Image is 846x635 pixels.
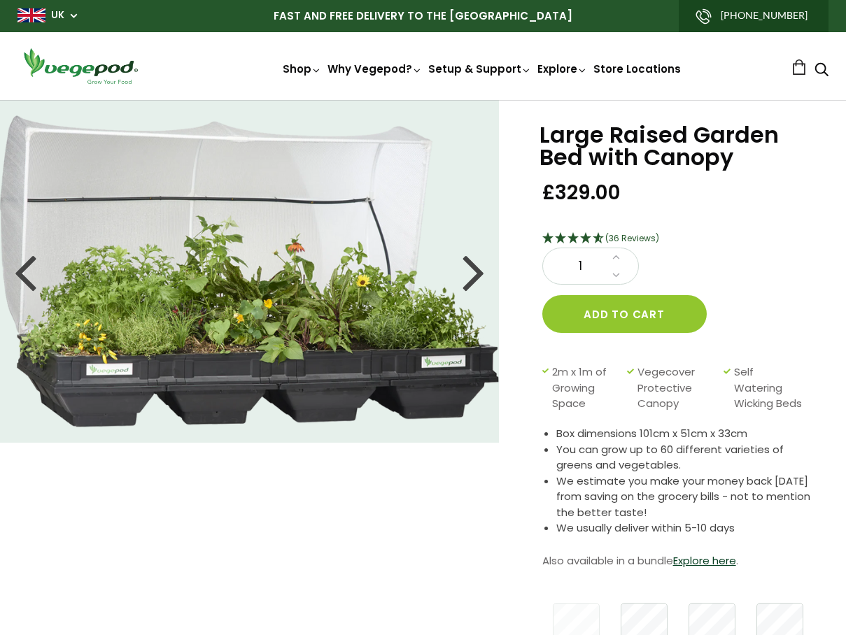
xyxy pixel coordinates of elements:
[17,46,143,86] img: Vegepod
[51,8,64,22] a: UK
[552,364,619,412] span: 2m x 1m of Growing Space
[556,426,811,442] li: Box dimensions 101cm x 51cm x 33cm
[428,62,532,76] a: Setup & Support
[540,124,811,169] h1: Large Raised Garden Bed with Canopy
[17,8,45,22] img: gb_large.png
[605,232,659,244] span: (36 Reviews)
[542,295,707,333] button: Add to cart
[593,62,681,76] a: Store Locations
[557,257,605,276] span: 1
[556,442,811,473] li: You can grow up to 60 different varieties of greens and vegetables.
[734,364,804,412] span: Self Watering Wicking Beds
[673,553,736,568] a: Explore here
[537,62,588,76] a: Explore
[556,473,811,521] li: We estimate you make your money back [DATE] from saving on the grocery bills - not to mention the...
[637,364,717,412] span: Vegecover Protective Canopy
[542,230,811,248] div: 4.67 Stars - 36 Reviews
[815,64,829,78] a: Search
[542,550,811,571] p: Also available in a bundle .
[327,62,423,76] a: Why Vegepod?
[608,266,624,285] a: Decrease quantity by 1
[608,248,624,266] a: Increase quantity by 1
[283,62,322,76] a: Shop
[556,520,811,536] li: We usually deliver within 5-10 days
[542,180,621,206] span: £329.00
